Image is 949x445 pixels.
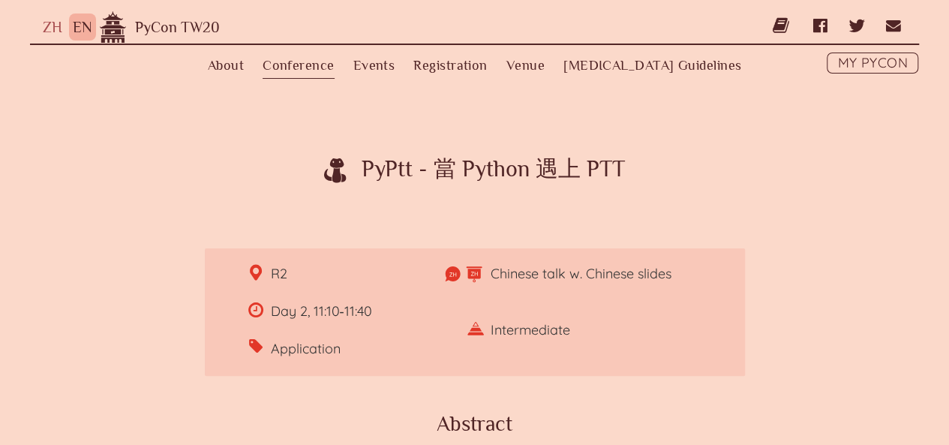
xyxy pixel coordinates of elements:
[205,412,745,435] h2: Abstract
[283,301,372,323] span: Day 2, 11:10‑11:40
[848,8,865,44] a: Twitter
[773,8,792,44] a: Blog
[263,53,335,79] label: Conference
[324,139,625,186] h1: PyPtt - 當 Python 遇上 PTT
[208,53,244,79] a: About
[440,263,485,285] dfn: Language:
[413,53,487,79] label: Registration
[563,53,741,79] a: [MEDICAL_DATA] Guidelines
[39,14,66,41] button: ZH
[506,53,545,79] a: Venue
[283,338,341,360] span: Application
[440,320,485,341] dfn: Python Level:
[353,53,395,79] label: Events
[886,8,901,44] a: Email
[43,19,62,35] a: ZH
[503,263,671,285] span: Chinese talk w. Chinese slides
[69,14,96,41] button: EN
[813,8,827,44] a: Facebook
[220,337,265,359] dfn: Category:
[130,19,220,35] a: PyCon TW20
[503,320,570,341] span: Intermediate
[827,53,918,74] a: My PyCon
[283,263,287,285] span: R2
